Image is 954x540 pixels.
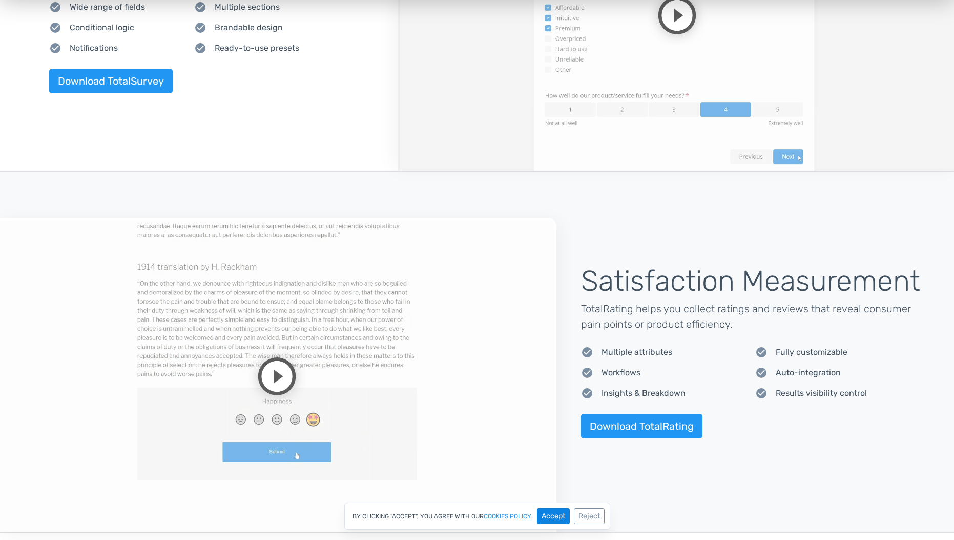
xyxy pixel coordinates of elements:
span: Insights & Breakdown [602,387,686,399]
span: Auto-integration [776,367,841,379]
span: check_circle [755,346,768,358]
a: cookies policy [484,513,531,519]
button: Accept [537,508,570,524]
span: check_circle [49,22,61,34]
span: Brandable design [215,22,283,34]
h2: Satisfaction Measurement [581,266,929,297]
span: check_circle [49,1,61,13]
span: check_circle [755,387,768,399]
span: check_circle [755,367,768,379]
span: Fully customizable [776,346,847,358]
p: TotalRating helps you collect ratings and reviews that reveal consumer pain points or product eff... [581,301,929,332]
span: check_circle [49,42,61,54]
a: Download TotalRating [581,414,702,438]
a: Download TotalSurvey [49,69,173,93]
span: Multiple attributes [602,346,672,358]
span: check_circle [581,387,593,399]
span: Ready-to-use presets [215,42,299,54]
span: Conditional logic [70,22,134,34]
span: Workflows [602,367,640,379]
span: Notifications [70,42,118,54]
span: check_circle [194,42,206,54]
span: Multiple sections [215,1,280,13]
span: Wide range of fields [70,1,145,13]
span: Results visibility control [776,387,867,399]
span: check_circle [581,346,593,358]
span: check_circle [194,22,206,34]
span: check_circle [581,367,593,379]
button: Reject [574,508,605,524]
div: By clicking "Accept", you agree with our . [344,503,610,530]
span: check_circle [194,1,206,13]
